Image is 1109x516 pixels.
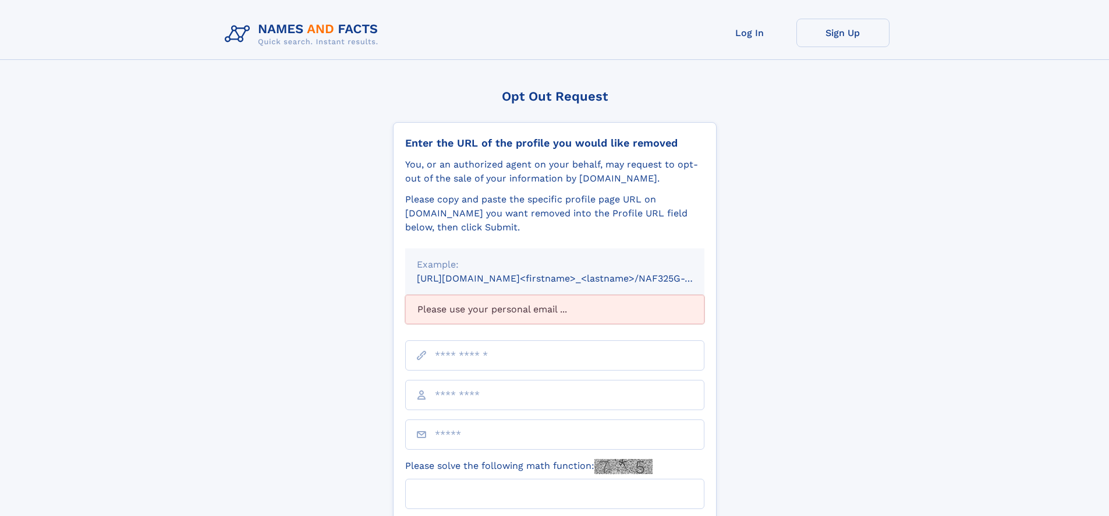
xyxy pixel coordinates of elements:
a: Log In [703,19,796,47]
div: You, or an authorized agent on your behalf, may request to opt-out of the sale of your informatio... [405,158,704,186]
div: Enter the URL of the profile you would like removed [405,137,704,150]
div: Please copy and paste the specific profile page URL on [DOMAIN_NAME] you want removed into the Pr... [405,193,704,234]
div: Example: [417,258,693,272]
a: Sign Up [796,19,890,47]
div: Please use your personal email ... [405,295,704,324]
div: Opt Out Request [393,89,717,104]
label: Please solve the following math function: [405,459,653,474]
small: [URL][DOMAIN_NAME]<firstname>_<lastname>/NAF325G-xxxxxxxx [417,273,727,284]
img: Logo Names and Facts [220,19,388,50]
